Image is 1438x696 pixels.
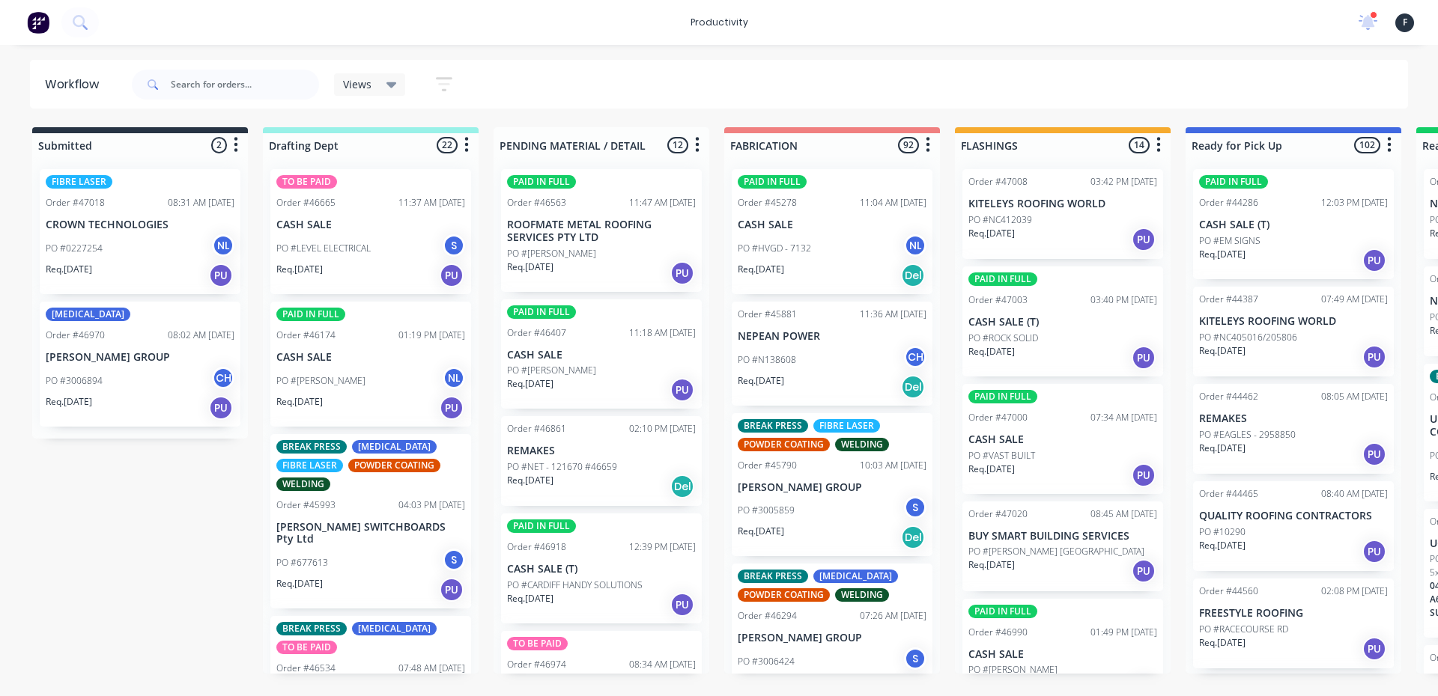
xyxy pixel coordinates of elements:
div: 08:45 AM [DATE] [1090,507,1157,521]
p: FREESTYLE ROOFING [1199,607,1388,620]
p: PO #10290 [1199,525,1246,539]
p: CASH SALE [276,351,465,364]
div: S [443,549,465,571]
div: PU [1362,248,1386,272]
div: PU [1132,346,1156,370]
div: PU [670,261,694,285]
div: TO BE PAIDOrder #4666511:37 AM [DATE]CASH SALEPO #LEVEL ELECTRICALSReq.[DATE]PU [270,169,471,294]
div: [MEDICAL_DATA] [352,440,437,454]
p: PO #RACECOURSE RD [1199,623,1288,636]
input: Search for orders... [171,70,319,100]
p: CASH SALE (T) [1199,219,1388,231]
p: PO #[PERSON_NAME] [968,663,1058,677]
div: NL [443,367,465,389]
p: Req. [DATE] [1199,344,1246,358]
div: Order #46665 [276,196,336,210]
div: S [443,234,465,257]
span: Views [343,76,371,92]
div: Order #46294 [738,609,797,623]
div: TO BE PAID [507,637,568,650]
p: PO #EM SIGNS [1199,234,1260,248]
div: Order #44560 [1199,584,1258,598]
div: Order #47008 [968,175,1028,189]
div: Del [901,375,925,399]
div: Order #4686102:10 PM [DATE]REMAKESPO #NET - 121670 #46659Req.[DATE]Del [501,416,702,506]
div: Order #46534 [276,662,336,675]
div: PAID IN FULL [738,175,807,189]
div: BREAK PRESS [276,622,347,635]
div: FIBRE LASEROrder #4701808:31 AM [DATE]CROWN TECHNOLOGIESPO #0227254NLReq.[DATE]PU [40,169,240,294]
div: PAID IN FULLOrder #4700303:40 PM [DATE]CASH SALE (T)PO #ROCK SOLIDReq.[DATE]PU [962,266,1163,376]
div: Order #47018 [46,196,105,210]
div: Order #46974 [507,658,566,671]
div: PAID IN FULL [968,272,1037,286]
p: Req. [DATE] [968,227,1015,240]
div: Order #44286 [1199,196,1258,210]
div: PU [1362,442,1386,466]
div: PU [670,378,694,402]
div: NL [212,234,234,257]
p: QUALITY ROOFING CONTRACTORS [1199,510,1388,522]
div: PAID IN FULL [276,308,345,321]
div: PU [1362,540,1386,564]
p: Req. [DATE] [968,345,1015,358]
div: 08:31 AM [DATE] [168,196,234,210]
p: PO #LEVEL ELECTRICAL [276,242,371,255]
div: BREAK PRESSFIBRE LASERPOWDER COATINGWELDINGOrder #4579010:03 AM [DATE][PERSON_NAME] GROUPPO #3005... [732,413,932,557]
div: 07:26 AM [DATE] [860,609,926,623]
div: BREAK PRESS [738,419,808,433]
div: Order #45790 [738,459,797,472]
div: CH [904,346,926,368]
div: Order #45993 [276,498,336,512]
span: F [1403,16,1407,29]
div: Order #4446508:40 AM [DATE]QUALITY ROOFING CONTRACTORSPO #10290Req.[DATE]PU [1193,481,1394,571]
div: [MEDICAL_DATA] [46,308,130,321]
div: 11:36 AM [DATE] [860,308,926,321]
div: PU [1362,345,1386,369]
p: Req. [DATE] [1199,636,1246,650]
div: CH [212,367,234,389]
div: 11:47 AM [DATE] [629,196,696,210]
p: PO #[PERSON_NAME] [GEOGRAPHIC_DATA] [968,545,1144,558]
p: Req. [DATE] [738,525,784,538]
div: WELDING [835,438,889,451]
p: PO #VAST BUILT [968,449,1035,463]
div: Order #47020 [968,507,1028,521]
p: Req. [DATE] [46,263,92,276]
div: 07:48 AM [DATE] [398,662,465,675]
p: PO #CARDIFF HANDY SOLUTIONS [507,579,643,592]
div: PU [1132,228,1156,251]
div: Order #47000 [968,411,1028,424]
div: PAID IN FULLOrder #4691812:39 PM [DATE]CASH SALE (T)PO #CARDIFF HANDY SOLUTIONSReq.[DATE]PU [501,513,702,623]
div: PAID IN FULL [968,605,1037,618]
p: Req. [DATE] [738,374,784,388]
div: Order #46990 [968,626,1028,639]
div: 03:40 PM [DATE] [1090,293,1157,307]
div: Del [901,525,925,549]
div: PU [440,396,464,420]
div: 04:03 PM [DATE] [398,498,465,512]
div: Order #44465 [1199,487,1258,501]
div: PU [1362,637,1386,661]
div: PAID IN FULL [1199,175,1268,189]
div: 02:08 PM [DATE] [1321,584,1388,598]
p: [PERSON_NAME] GROUP [738,632,926,644]
div: POWDER COATING [738,588,830,602]
div: Order #45881 [738,308,797,321]
div: PU [440,578,464,602]
p: CROWN TECHNOLOGIES [46,219,234,231]
div: 01:19 PM [DATE] [398,329,465,342]
div: Del [901,263,925,287]
p: CASH SALE (T) [507,563,696,576]
div: Order #4588111:36 AM [DATE]NEPEAN POWERPO #N138608CHReq.[DATE]Del [732,302,932,406]
div: BREAK PRESS [276,440,347,454]
div: FIBRE LASER [46,175,112,189]
p: PO #EAGLES - 2958850 [1199,428,1296,442]
div: Order #4456002:08 PM [DATE]FREESTYLE ROOFINGPO #RACECOURSE RDReq.[DATE]PU [1193,579,1394,668]
div: PAID IN FULLOrder #4700007:34 AM [DATE]CASH SALEPO #VAST BUILTReq.[DATE]PU [962,384,1163,494]
div: PU [670,593,694,617]
p: PO #[PERSON_NAME] [507,247,596,260]
div: PAID IN FULL [968,390,1037,403]
div: Order #45278 [738,196,797,210]
div: FIBRE LASER [813,419,880,433]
